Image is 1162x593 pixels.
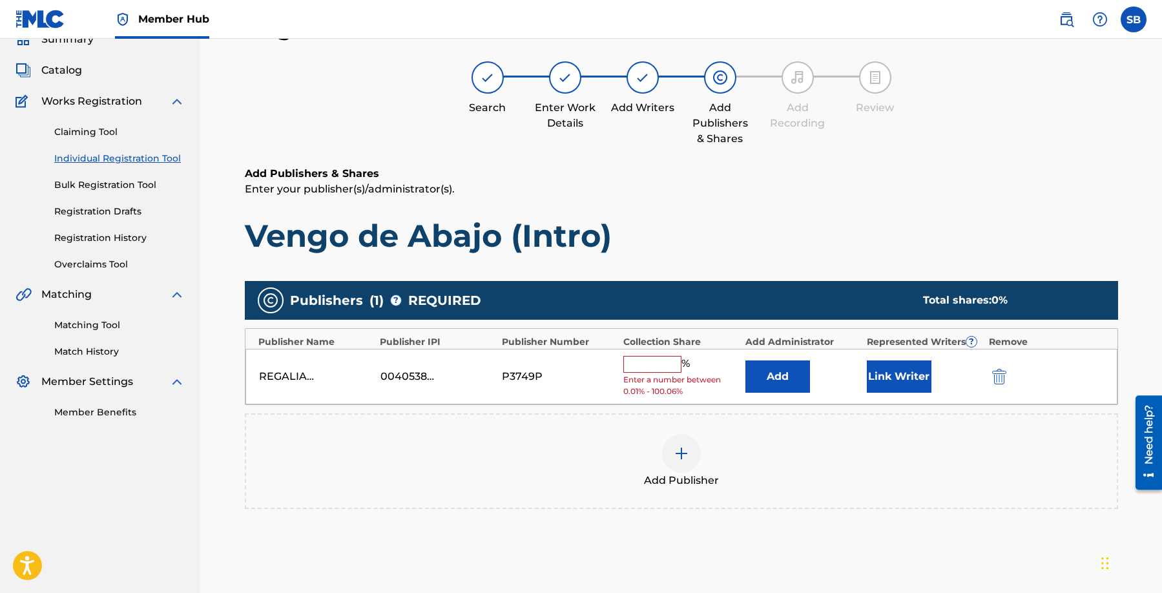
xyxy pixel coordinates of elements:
img: step indicator icon for Search [480,70,495,85]
a: Registration History [54,231,185,245]
img: step indicator icon for Enter Work Details [557,70,573,85]
a: Matching Tool [54,318,185,332]
img: MLC Logo [16,10,65,28]
div: Enter Work Details [533,100,597,131]
div: Review [843,100,908,116]
p: Enter your publisher(s)/administrator(s). [245,182,1118,197]
span: % [681,356,693,373]
span: Enter a number between 0.01% - 100.06% [623,374,738,397]
img: Matching [16,287,32,302]
img: step indicator icon for Add Publishers & Shares [712,70,728,85]
button: Link Writer [867,360,931,393]
a: CatalogCatalog [16,63,82,78]
div: Remove [989,335,1105,349]
button: Add [745,360,810,393]
a: Claiming Tool [54,125,185,139]
div: User Menu [1121,6,1146,32]
img: Works Registration [16,94,32,109]
div: Represented Writers [867,335,982,349]
img: Member Settings [16,374,31,390]
div: Search [455,100,520,116]
img: 12a2ab48e56ec057fbd8.svg [992,369,1006,384]
a: Overclaims Tool [54,258,185,271]
span: REQUIRED [408,291,481,310]
div: Add Recording [765,100,830,131]
span: 0 % [991,294,1008,306]
img: expand [169,287,185,302]
img: add [674,446,689,461]
iframe: Resource Center [1126,391,1162,495]
img: Summary [16,32,31,47]
img: expand [169,94,185,109]
div: Publisher IPI [380,335,495,349]
iframe: Chat Widget [1097,531,1162,593]
span: Add Publisher [644,473,719,488]
span: Member Settings [41,374,133,390]
a: Bulk Registration Tool [54,178,185,192]
img: step indicator icon for Review [867,70,883,85]
h1: Vengo de Abajo (Intro) [245,216,1118,255]
a: Public Search [1053,6,1079,32]
span: Matching [41,287,92,302]
a: Member Benefits [54,406,185,419]
span: ? [391,295,401,306]
div: Total shares: [923,293,1092,308]
img: help [1092,12,1108,27]
img: Catalog [16,63,31,78]
span: Summary [41,32,94,47]
span: Publishers [290,291,363,310]
a: Match History [54,345,185,359]
div: Publisher Name [258,335,374,349]
span: Catalog [41,63,82,78]
a: SummarySummary [16,32,94,47]
div: Add Writers [610,100,675,116]
div: Publisher Number [502,335,617,349]
img: step indicator icon for Add Recording [790,70,805,85]
img: expand [169,374,185,390]
h6: Add Publishers & Shares [245,166,1118,182]
span: ? [966,337,977,347]
img: step indicator icon for Add Writers [635,70,650,85]
img: search [1059,12,1074,27]
a: Individual Registration Tool [54,152,185,165]
span: ( 1 ) [369,291,384,310]
span: Works Registration [41,94,142,109]
img: publishers [263,293,278,308]
div: Help [1087,6,1113,32]
div: Drag [1101,544,1109,583]
img: Top Rightsholder [115,12,130,27]
a: Registration Drafts [54,205,185,218]
div: Add Administrator [745,335,861,349]
div: Add Publishers & Shares [688,100,752,147]
span: Member Hub [138,12,209,26]
div: Collection Share [623,335,739,349]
